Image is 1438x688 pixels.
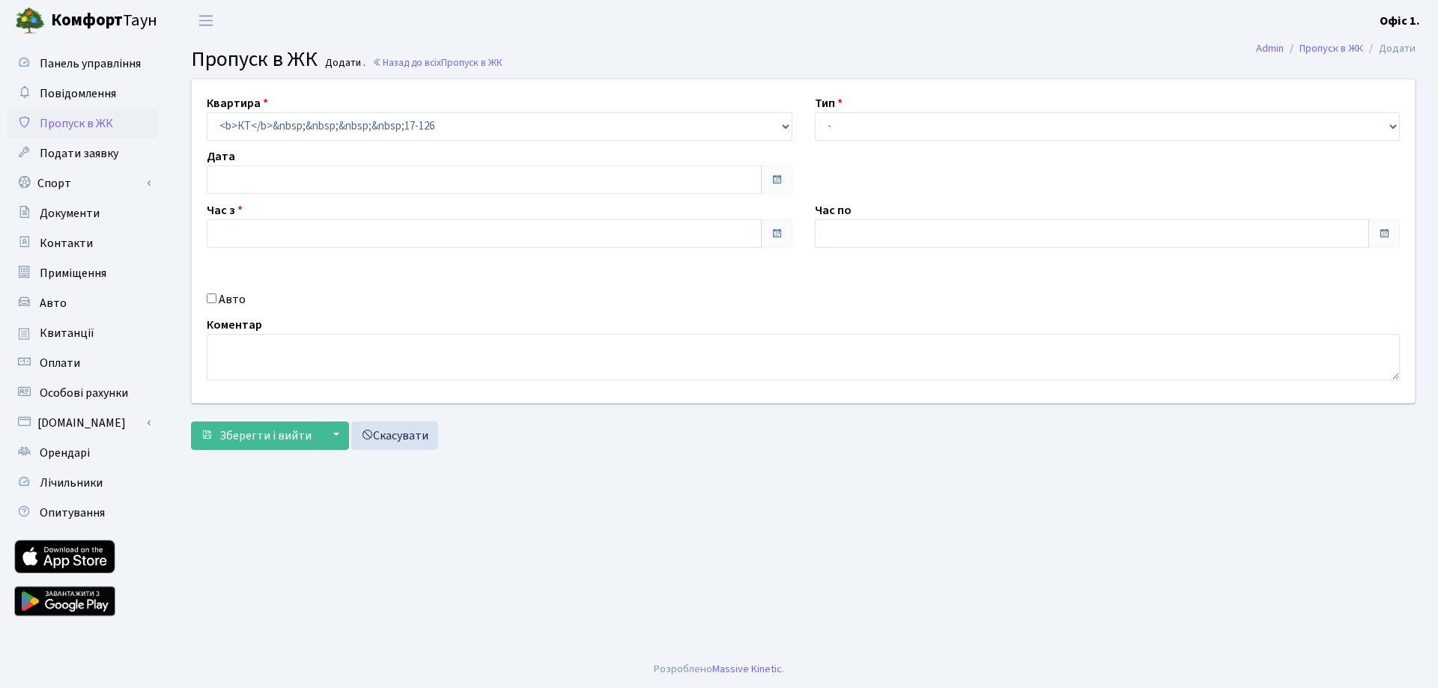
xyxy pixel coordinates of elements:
[1363,40,1416,57] li: Додати
[40,355,80,371] span: Оплати
[322,57,365,70] small: Додати .
[1234,33,1438,64] nav: breadcrumb
[441,55,503,70] span: Пропуск в ЖК
[7,109,157,138] a: Пропуск в ЖК
[40,85,116,102] span: Повідомлення
[712,661,782,677] a: Massive Kinetic
[219,427,312,444] span: Зберегти і вийти
[7,138,157,168] a: Подати заявку
[207,316,262,334] label: Коментар
[815,94,843,112] label: Тип
[191,421,321,450] button: Зберегти і вийти
[51,8,157,34] span: Таун
[40,205,100,222] span: Документи
[40,235,93,252] span: Контакти
[51,8,123,32] b: Комфорт
[40,265,106,281] span: Приміщення
[1256,40,1284,56] a: Admin
[7,438,157,468] a: Орендарі
[207,94,268,112] label: Квартира
[7,468,157,498] a: Лічильники
[187,8,225,33] button: Переключити навігацію
[351,421,438,450] a: Скасувати
[40,295,67,311] span: Авто
[15,6,45,36] img: logo.png
[40,475,103,491] span: Лічильники
[815,201,852,219] label: Час по
[7,378,157,408] a: Особові рахунки
[40,325,94,341] span: Квитанції
[7,288,157,318] a: Авто
[1380,13,1420,29] b: Офіс 1.
[40,385,128,401] span: Особові рахунки
[7,198,157,228] a: Документи
[207,201,243,219] label: Час з
[40,55,141,72] span: Панель управління
[7,348,157,378] a: Оплати
[40,445,90,461] span: Орендарі
[191,44,318,74] span: Пропуск в ЖК
[7,258,157,288] a: Приміщення
[7,49,157,79] a: Панель управління
[1299,40,1363,56] a: Пропуск в ЖК
[207,147,235,165] label: Дата
[7,228,157,258] a: Контакти
[40,145,118,162] span: Подати заявку
[372,55,503,70] a: Назад до всіхПропуск в ЖК
[7,318,157,348] a: Квитанції
[1380,12,1420,30] a: Офіс 1.
[7,408,157,438] a: [DOMAIN_NAME]
[40,505,105,521] span: Опитування
[654,661,784,678] div: Розроблено .
[219,290,246,308] label: Авто
[40,115,113,132] span: Пропуск в ЖК
[7,79,157,109] a: Повідомлення
[7,498,157,528] a: Опитування
[7,168,157,198] a: Спорт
